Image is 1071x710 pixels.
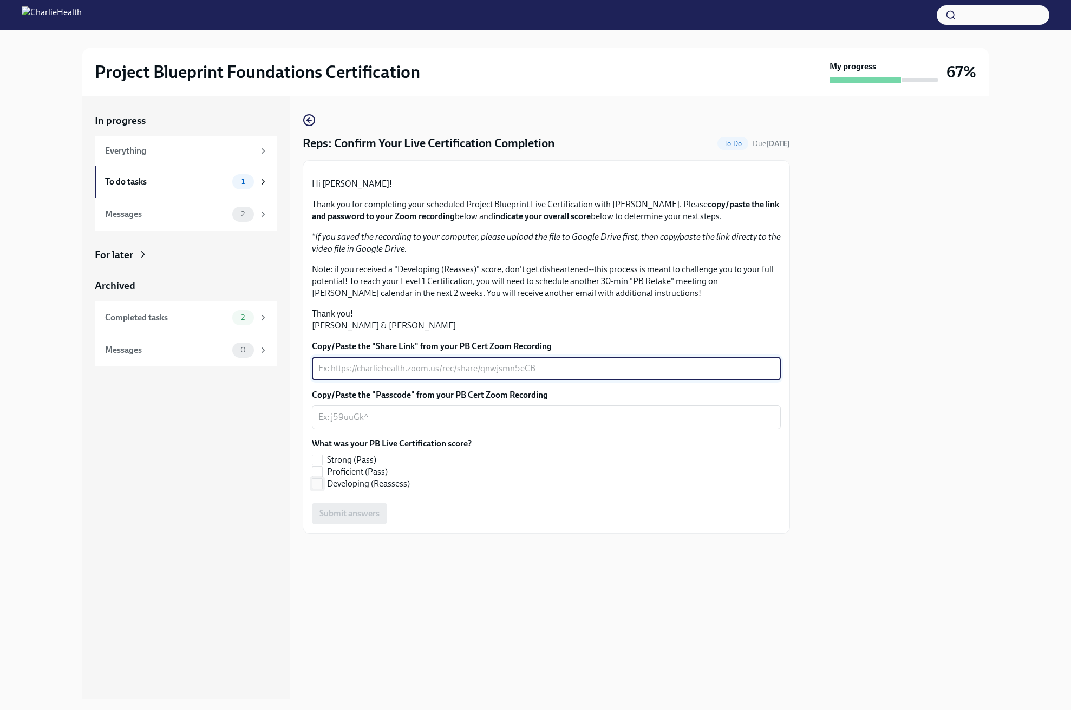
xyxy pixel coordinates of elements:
[105,312,228,324] div: Completed tasks
[234,313,251,321] span: 2
[95,114,277,128] a: In progress
[95,248,133,262] div: For later
[105,145,254,157] div: Everything
[95,334,277,366] a: Messages0
[105,208,228,220] div: Messages
[95,301,277,334] a: Completed tasks2
[312,389,781,401] label: Copy/Paste the "Passcode" from your PB Cert Zoom Recording
[95,198,277,231] a: Messages2
[312,340,781,352] label: Copy/Paste the "Share Link" from your PB Cert Zoom Recording
[312,438,472,450] label: What was your PB Live Certification score?
[946,62,976,82] h3: 67%
[95,279,277,293] a: Archived
[303,135,555,152] h4: Reps: Confirm Your Live Certification Completion
[312,264,781,299] p: Note: if you received a "Developing (Reasses)" score, don't get disheartened--this process is mea...
[766,139,790,148] strong: [DATE]
[327,466,388,478] span: Proficient (Pass)
[95,166,277,198] a: To do tasks1
[493,211,591,221] strong: indicate your overall score
[95,61,420,83] h2: Project Blueprint Foundations Certification
[235,177,251,186] span: 1
[312,199,781,222] p: Thank you for completing your scheduled Project Blueprint Live Certification with [PERSON_NAME]. ...
[105,176,228,188] div: To do tasks
[234,346,252,354] span: 0
[312,232,781,254] em: If you saved the recording to your computer, please upload the file to Google Drive first, then c...
[234,210,251,218] span: 2
[312,308,781,332] p: Thank you! [PERSON_NAME] & [PERSON_NAME]
[22,6,82,24] img: CharlieHealth
[327,454,376,466] span: Strong (Pass)
[830,61,876,73] strong: My progress
[717,140,748,148] span: To Do
[753,139,790,148] span: Due
[105,344,228,356] div: Messages
[95,248,277,262] a: For later
[312,178,781,190] p: Hi [PERSON_NAME]!
[95,136,277,166] a: Everything
[327,478,410,490] span: Developing (Reassess)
